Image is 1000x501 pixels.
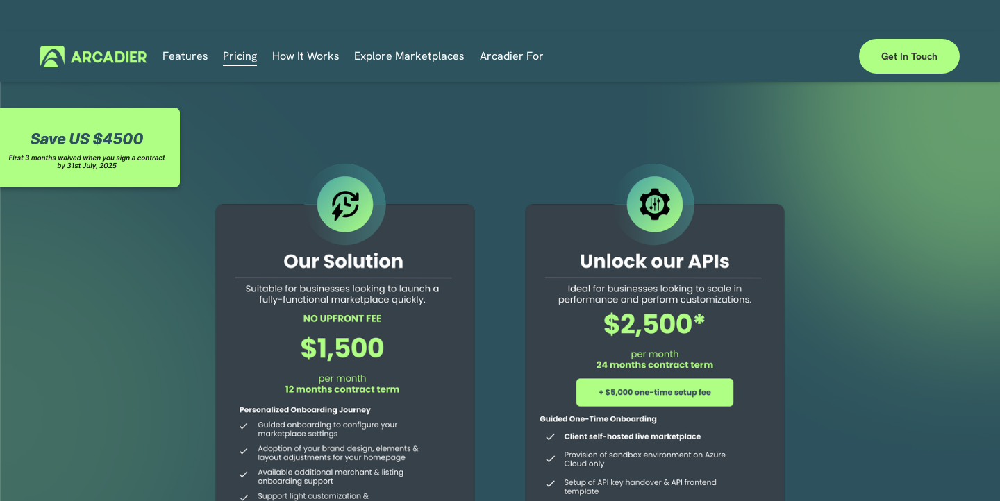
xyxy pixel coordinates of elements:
span: How It Works [272,46,340,66]
a: Pricing [223,46,257,67]
span: Arcadier For [480,46,544,66]
a: Explore Marketplaces [354,46,465,67]
a: folder dropdown [272,46,340,67]
img: Arcadier [40,46,147,67]
a: Get in touch [859,39,960,74]
a: folder dropdown [480,46,544,67]
a: Features [162,46,208,67]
